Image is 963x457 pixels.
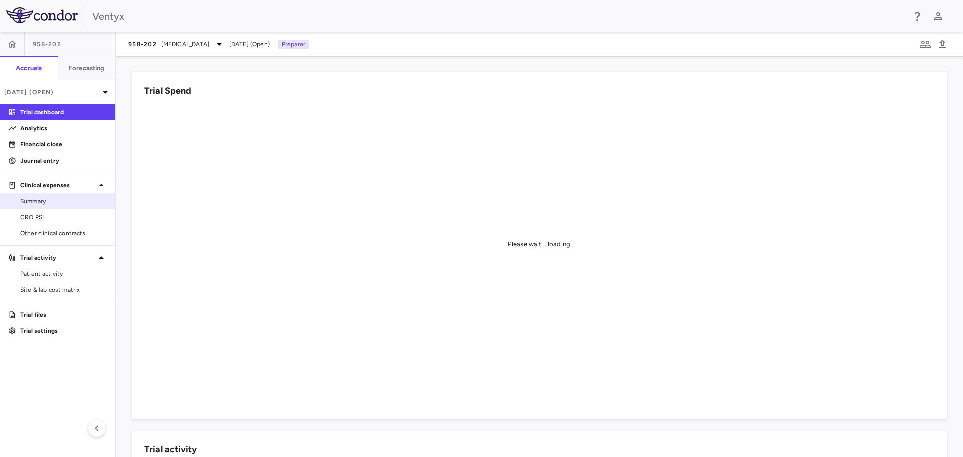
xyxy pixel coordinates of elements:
[20,124,107,133] p: Analytics
[508,240,572,249] div: Please wait... loading.
[4,88,99,97] p: [DATE] (Open)
[20,310,107,319] p: Trial files
[69,64,105,73] h6: Forecasting
[6,7,78,23] img: logo-full-BYUhSk78.svg
[128,40,157,48] span: 958-202
[20,140,107,149] p: Financial close
[20,181,95,190] p: Clinical expenses
[278,40,309,49] p: Preparer
[20,326,107,335] p: Trial settings
[33,40,61,48] span: 958-202
[20,156,107,165] p: Journal entry
[20,197,107,206] span: Summary
[229,40,270,49] span: [DATE] (Open)
[16,64,42,73] h6: Accruals
[20,108,107,117] p: Trial dashboard
[144,84,191,98] h6: Trial Spend
[20,269,107,278] span: Patient activity
[20,285,107,294] span: Site & lab cost matrix
[20,253,95,262] p: Trial activity
[144,443,197,456] h6: Trial activity
[20,229,107,238] span: Other clinical contracts
[20,213,107,222] span: CRO PSI
[161,40,209,49] span: [MEDICAL_DATA]
[92,9,905,24] div: Ventyx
